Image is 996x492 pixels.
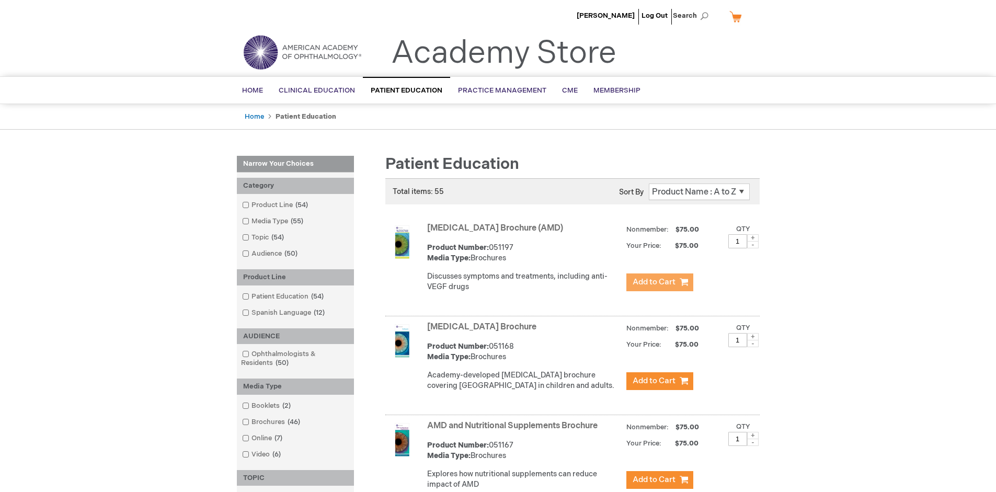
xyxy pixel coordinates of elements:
span: CME [562,86,578,95]
span: 55 [288,217,306,225]
span: Add to Cart [633,277,676,287]
strong: Nonmember: [626,322,669,335]
div: 051197 Brochures [427,243,621,264]
span: $75.00 [674,225,701,234]
div: AUDIENCE [237,328,354,345]
button: Add to Cart [626,372,693,390]
a: Ophthalmologists & Residents50 [239,349,351,368]
span: 12 [311,308,327,317]
span: 2 [280,402,293,410]
p: Academy-developed [MEDICAL_DATA] brochure covering [GEOGRAPHIC_DATA] in children and adults. [427,370,621,391]
strong: Product Number: [427,243,489,252]
span: Membership [593,86,640,95]
strong: Media Type: [427,451,471,460]
img: AMD and Nutritional Supplements Brochure [385,423,419,456]
label: Sort By [619,188,644,197]
span: Patient Education [385,155,519,174]
strong: Media Type: [427,254,471,262]
a: [MEDICAL_DATA] Brochure (AMD) [427,223,563,233]
input: Qty [728,432,747,446]
span: 6 [270,450,283,459]
div: 051168 Brochures [427,341,621,362]
span: $75.00 [663,242,700,250]
button: Add to Cart [626,471,693,489]
span: Patient Education [371,86,442,95]
span: Search [673,5,713,26]
a: Patient Education54 [239,292,328,302]
a: Brochures46 [239,417,304,427]
span: Clinical Education [279,86,355,95]
a: Online7 [239,433,287,443]
div: Product Line [237,269,354,285]
span: Total items: 55 [393,187,444,196]
a: AMD and Nutritional Supplements Brochure [427,421,598,431]
a: Academy Store [391,35,616,72]
strong: Narrow Your Choices [237,156,354,173]
button: Add to Cart [626,273,693,291]
p: Discusses symptoms and treatments, including anti-VEGF drugs [427,271,621,292]
div: Media Type [237,379,354,395]
img: Amblyopia Brochure [385,324,419,358]
a: [MEDICAL_DATA] Brochure [427,322,536,332]
a: Log Out [642,12,668,20]
strong: Patient Education [276,112,336,121]
span: 50 [282,249,300,258]
span: Add to Cart [633,376,676,386]
a: Video6 [239,450,285,460]
img: Age-Related Macular Degeneration Brochure (AMD) [385,225,419,259]
a: Spanish Language12 [239,308,329,318]
strong: Product Number: [427,441,489,450]
span: Add to Cart [633,475,676,485]
label: Qty [736,225,750,233]
a: Home [245,112,264,121]
input: Qty [728,234,747,248]
span: 54 [269,233,287,242]
div: TOPIC [237,470,354,486]
div: 051167 Brochures [427,440,621,461]
strong: Your Price: [626,340,661,349]
p: Explores how nutritional supplements can reduce impact of AMD [427,469,621,490]
span: 46 [285,418,303,426]
span: $75.00 [663,340,700,349]
strong: Product Number: [427,342,489,351]
strong: Nonmember: [626,421,669,434]
a: Topic54 [239,233,288,243]
span: Home [242,86,263,95]
label: Qty [736,422,750,431]
strong: Nonmember: [626,223,669,236]
div: Category [237,178,354,194]
span: 7 [272,434,285,442]
span: Practice Management [458,86,546,95]
a: Audience50 [239,249,302,259]
strong: Your Price: [626,439,661,448]
span: 50 [273,359,291,367]
strong: Media Type: [427,352,471,361]
a: Product Line54 [239,200,312,210]
a: Media Type55 [239,216,307,226]
a: [PERSON_NAME] [577,12,635,20]
span: $75.00 [674,423,701,431]
strong: Your Price: [626,242,661,250]
span: 54 [293,201,311,209]
span: 54 [308,292,326,301]
input: Qty [728,333,747,347]
a: Booklets2 [239,401,295,411]
span: $75.00 [663,439,700,448]
label: Qty [736,324,750,332]
span: $75.00 [674,324,701,333]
